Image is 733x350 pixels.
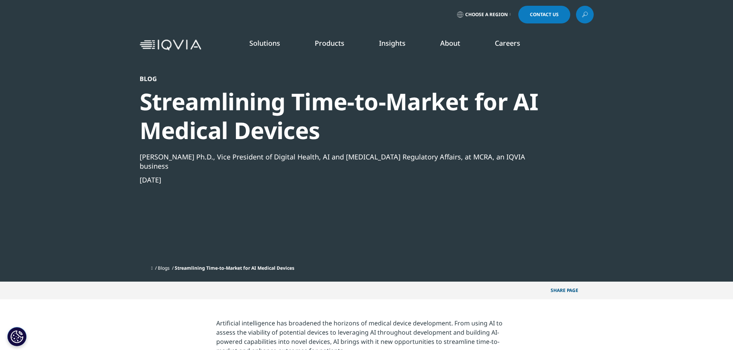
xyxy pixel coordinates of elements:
div: [PERSON_NAME] Ph.D., Vice President of Digital Health, AI and [MEDICAL_DATA] Regulatory Affairs, ... [140,152,552,171]
a: Contact Us [518,6,570,23]
span: Choose a Region [465,12,508,18]
span: Contact Us [530,12,559,17]
button: Share PAGEShare PAGE [545,282,594,299]
nav: Primary [204,27,594,63]
a: Careers [495,38,520,48]
p: Share PAGE [545,282,594,299]
div: Streamlining Time-to-Market for AI Medical Devices [140,87,552,145]
span: Streamlining Time-to-Market for AI Medical Devices [175,265,294,271]
a: Insights [379,38,406,48]
div: [DATE] [140,175,552,184]
a: Products [315,38,344,48]
button: Cookies Settings [7,327,27,346]
div: Blog [140,75,552,83]
img: IQVIA Healthcare Information Technology and Pharma Clinical Research Company [140,40,201,51]
a: Blogs [158,265,170,271]
a: Solutions [249,38,280,48]
a: About [440,38,460,48]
